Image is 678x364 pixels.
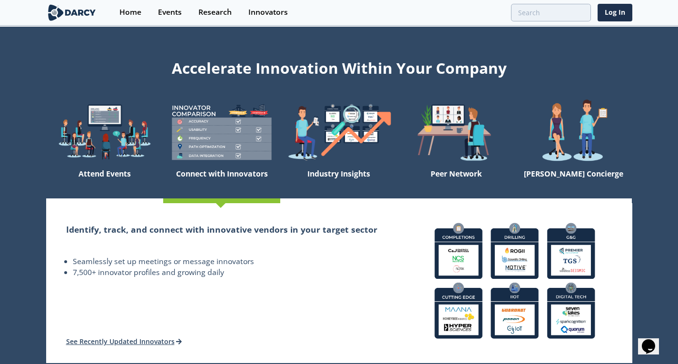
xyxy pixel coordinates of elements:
[398,99,515,165] img: welcome-attend-b816887fc24c32c29d1763c6e0ddb6e6.png
[46,99,163,165] img: welcome-explore-560578ff38cea7c86bcfe544b5e45342.png
[280,99,397,165] img: welcome-find-a12191a34a96034fcac36f4ff4d37733.png
[73,267,378,278] li: 7,500+ innovator profiles and growing daily
[46,4,98,21] img: logo-wide.svg
[198,9,232,16] div: Research
[638,326,668,354] iframe: chat widget
[66,223,378,236] h2: Identify, track, and connect with innovative vendors in your target sector
[163,99,280,165] img: welcome-compare-1b687586299da8f117b7ac84fd957760.png
[163,165,280,198] div: Connect with Innovators
[598,4,632,21] a: Log In
[73,256,378,267] li: Seamlessly set up meetings or message innovators
[515,99,632,165] img: welcome-concierge-wide-20dccca83e9cbdbb601deee24fb8df72.png
[515,165,632,198] div: [PERSON_NAME] Concierge
[248,9,288,16] div: Innovators
[511,4,591,21] input: Advanced Search
[427,215,603,346] img: connect-with-innovators-bd83fc158da14f96834d5193b73f77c6.png
[398,165,515,198] div: Peer Network
[280,165,397,198] div: Industry Insights
[66,337,182,346] a: See Recently Updated Innovators
[158,9,182,16] div: Events
[46,53,632,79] div: Accelerate Innovation Within Your Company
[46,165,163,198] div: Attend Events
[119,9,141,16] div: Home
